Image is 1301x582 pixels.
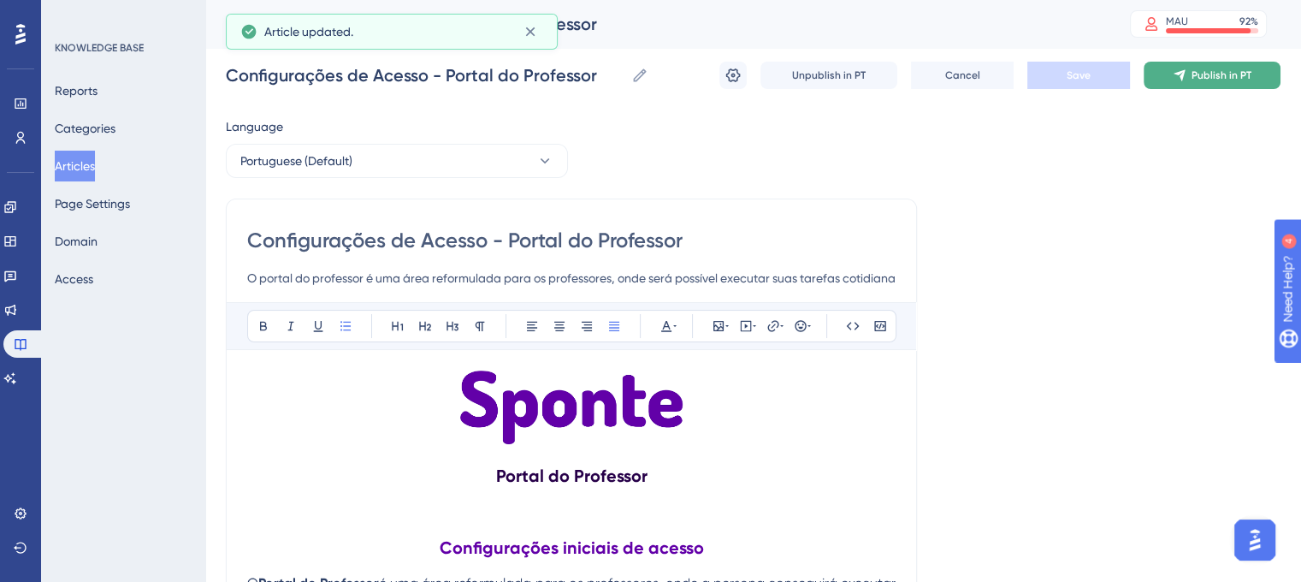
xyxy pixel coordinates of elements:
button: Publish in PT [1144,62,1280,89]
button: Access [55,264,93,294]
span: Language [226,116,283,137]
div: Configurações de Acesso - Portal do Professor [226,12,1087,36]
button: Save [1027,62,1130,89]
span: Article updated. [264,21,353,42]
button: Page Settings [55,188,130,219]
button: Unpublish in PT [760,62,897,89]
iframe: UserGuiding AI Assistant Launcher [1229,514,1280,566]
span: Portuguese (Default) [240,151,352,171]
div: MAU [1166,15,1188,28]
button: Reports [55,75,98,106]
span: Unpublish in PT [792,68,866,82]
span: Publish in PT [1192,68,1251,82]
div: 4 [119,9,124,22]
div: KNOWLEDGE BASE [55,41,144,55]
span: Save [1067,68,1091,82]
strong: Portal do Professor [496,466,648,486]
div: 92 % [1239,15,1258,28]
button: Categories [55,113,115,144]
strong: Configurações iniciais de acesso [440,537,704,558]
button: Cancel [911,62,1014,89]
span: Need Help? [40,4,107,25]
button: Articles [55,151,95,181]
input: Article Description [247,268,896,288]
input: Article Name [226,63,624,87]
input: Article Title [247,227,896,254]
button: Portuguese (Default) [226,144,568,178]
button: Domain [55,226,98,257]
span: Cancel [945,68,980,82]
